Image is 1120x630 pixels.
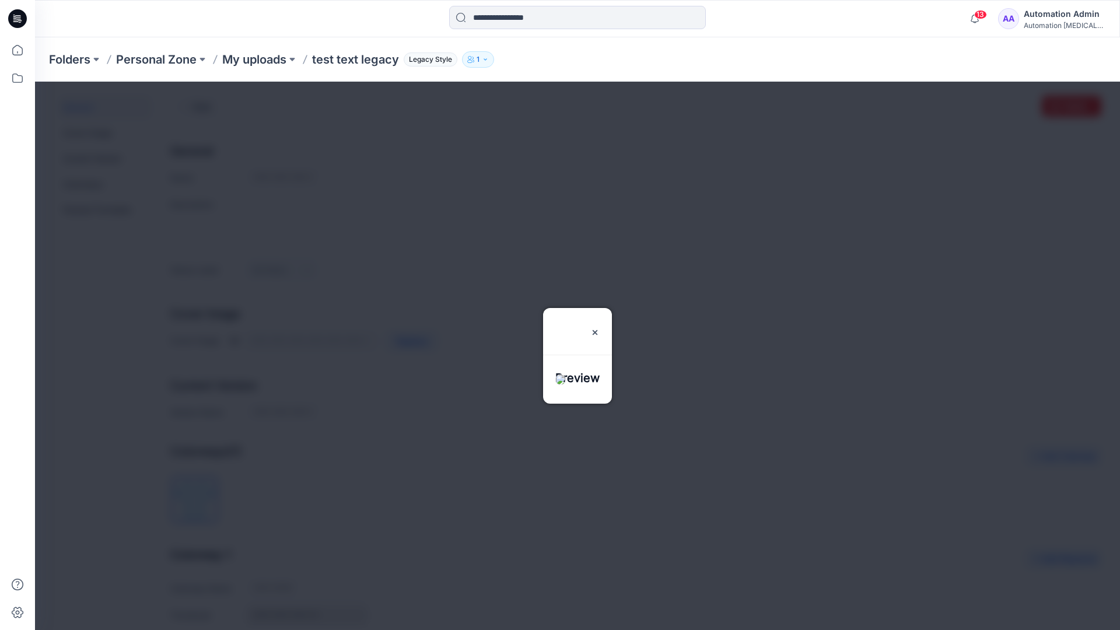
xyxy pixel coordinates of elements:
[116,51,197,68] a: Personal Zone
[1024,7,1105,21] div: Automation Admin
[555,246,565,256] img: close.svg
[477,53,480,66] p: 1
[520,293,531,303] img: image
[998,8,1019,29] div: AA
[520,226,565,273] h3: Preview
[974,10,987,19] span: 13
[312,51,399,68] p: test text legacy
[462,51,494,68] button: 1
[404,52,457,66] span: Legacy Style
[35,82,1120,630] iframe: edit-style
[1024,21,1105,30] div: Automation [MEDICAL_DATA]...
[49,51,90,68] a: Folders
[222,51,286,68] a: My uploads
[399,51,457,68] button: Legacy Style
